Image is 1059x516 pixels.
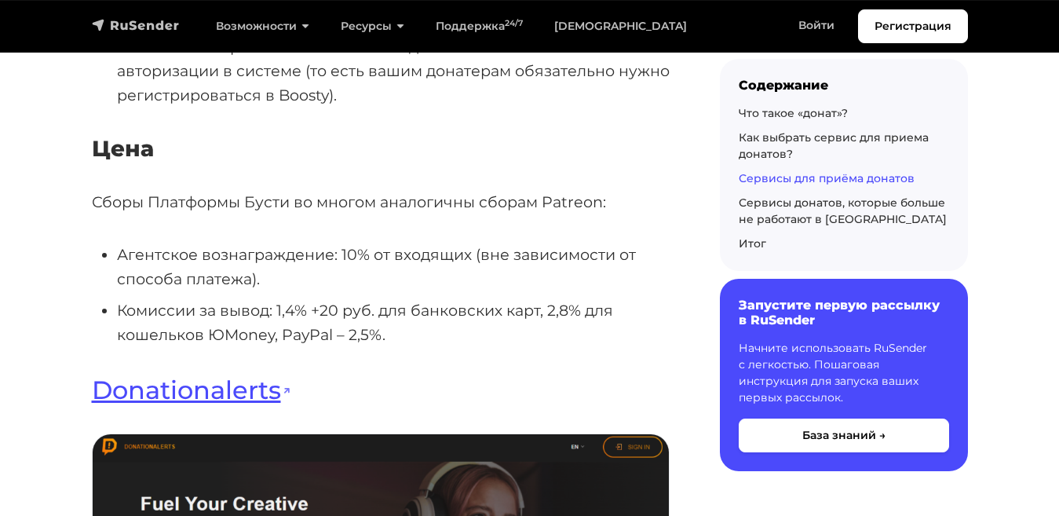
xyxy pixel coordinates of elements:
[92,375,291,405] a: Donationalerts
[539,10,703,42] a: [DEMOGRAPHIC_DATA]
[739,171,915,185] a: Сервисы для приёма донатов
[739,419,949,453] button: База знаний →
[739,341,949,407] p: Начните использовать RuSender с легкостью. Пошаговая инструкция для запуска ваших первых рассылок.
[92,136,670,163] h4: Цена
[858,9,968,43] a: Регистрация
[739,78,949,93] div: Содержание
[117,298,670,346] li: Комиссии за вывод: 1,4% +20 руб. для банковских карт, 2,8% для кошельков ЮMoney, PayPal – 2,5%.
[505,18,523,28] sup: 24/7
[739,130,929,161] a: Как выбрать сервис для приема донатов?
[92,190,670,214] p: Сборы Платформы Бусти во многом аналогичны сборам Patreon:
[739,106,848,120] a: Что такое «донат»?
[325,10,420,42] a: Ресурсы
[117,243,670,291] li: Агентское вознаграждение: 10% от входящих (вне зависимости от способа платежа).
[739,236,766,251] a: Итог
[783,9,850,42] a: Войти
[117,35,670,107] li: Разовые пожертвования и оплата подписок возможны только после авторизации в системе (то есть ваши...
[739,196,947,226] a: Сервисы донатов, которые больше не работают в [GEOGRAPHIC_DATA]
[720,279,968,471] a: Запустите первую рассылку в RuSender Начните использовать RuSender с легкостью. Пошаговая инструк...
[92,17,180,33] img: RuSender
[739,298,949,328] h6: Запустите первую рассылку в RuSender
[200,10,325,42] a: Возможности
[420,10,539,42] a: Поддержка24/7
